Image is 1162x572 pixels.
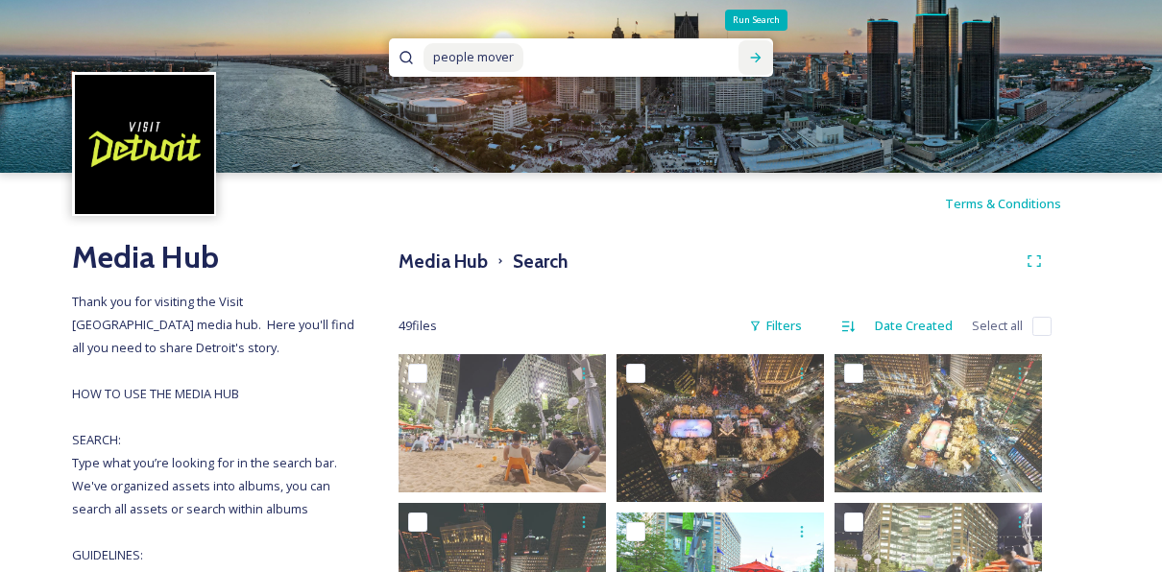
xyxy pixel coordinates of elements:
[945,195,1061,212] span: Terms & Conditions
[739,307,811,345] div: Filters
[865,307,962,345] div: Date Created
[945,192,1090,215] a: Terms & Conditions
[835,354,1042,492] img: The Rink at Campus Martius - Copy.jpg
[72,234,360,280] h2: Media Hub
[399,354,606,492] img: CampusMartius_Nightlife_Bowen_9969.jpg
[725,10,787,31] div: Run Search
[617,354,824,502] img: DJI_0090_Campus Martius Tree Lighting_Drone.jpg
[75,75,214,214] img: VISIT%20DETROIT%20LOGO%20-%20BLACK%20BACKGROUND.png
[972,317,1023,335] span: Select all
[399,317,437,335] span: 49 file s
[424,43,523,71] span: people mover
[399,248,488,275] h3: Media Hub
[513,248,568,275] h3: Search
